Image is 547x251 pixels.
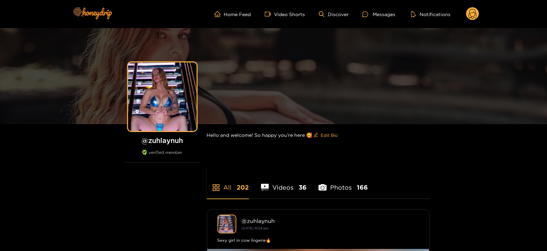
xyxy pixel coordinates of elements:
[321,132,338,139] span: Edit Bio
[125,150,200,163] div: verified member
[207,124,430,146] div: Hello and welcome! So happy you’re here 🥰
[319,168,368,199] li: Photos
[214,11,224,17] span: home
[212,183,220,192] span: appstore
[265,11,305,17] a: Video Shorts
[409,11,452,17] button: Notifications
[314,133,318,138] span: edit
[319,11,349,17] a: Discover
[362,10,395,18] div: Messages
[299,183,307,192] span: 36
[217,237,419,244] div: Sexy girl in cow lingerie🔥
[265,11,274,17] span: video-camera
[237,183,249,192] span: 202
[125,136,200,145] h1: @ zuhlaynuh
[312,130,339,141] button: editEdit Bio
[242,226,269,230] small: [DATE] 16:54 pm
[357,183,368,192] span: 166
[242,218,419,224] div: @ zuhlaynuh
[217,215,236,234] img: zuhlaynuh
[261,168,307,199] li: Videos
[214,11,251,17] a: Home Feed
[207,168,249,199] li: All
